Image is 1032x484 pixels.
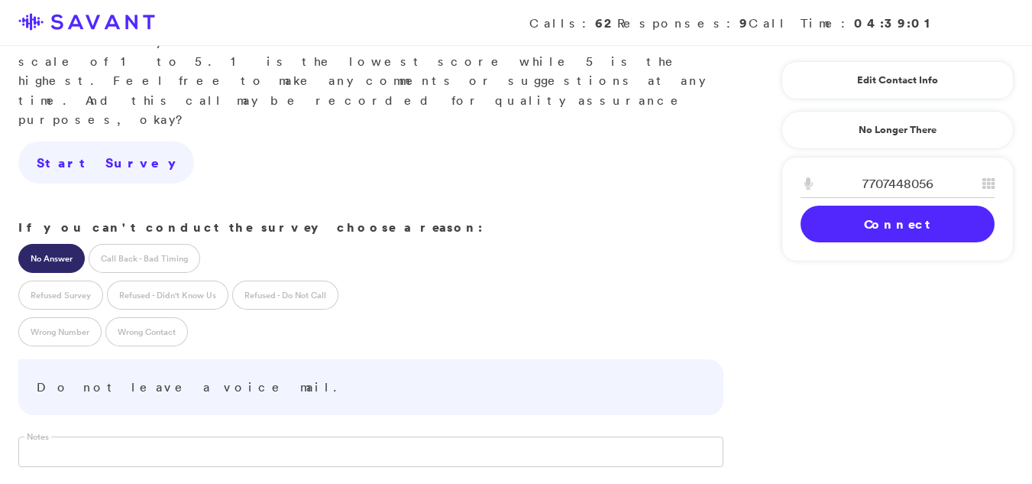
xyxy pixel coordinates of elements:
[107,281,228,310] label: Refused - Didn't Know Us
[18,141,194,184] a: Start Survey
[18,281,103,310] label: Refused Survey
[18,12,723,130] p: Great. What you'll do is rate a series of statements on a scale of 1 to 5. 1 is the lowest score ...
[18,244,85,273] label: No Answer
[24,431,51,443] label: Notes
[595,15,617,31] strong: 62
[854,15,937,31] strong: 04:39:01
[18,317,102,346] label: Wrong Number
[37,378,705,398] p: Do not leave a voice mail.
[801,206,995,242] a: Connect
[739,15,749,31] strong: 9
[232,281,338,310] label: Refused - Do Not Call
[105,317,188,346] label: Wrong Contact
[18,219,483,236] strong: If you can't conduct the survey choose a reason:
[801,68,995,93] a: Edit Contact Info
[89,244,200,273] label: Call Back - Bad Timing
[781,111,1014,149] a: No Longer There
